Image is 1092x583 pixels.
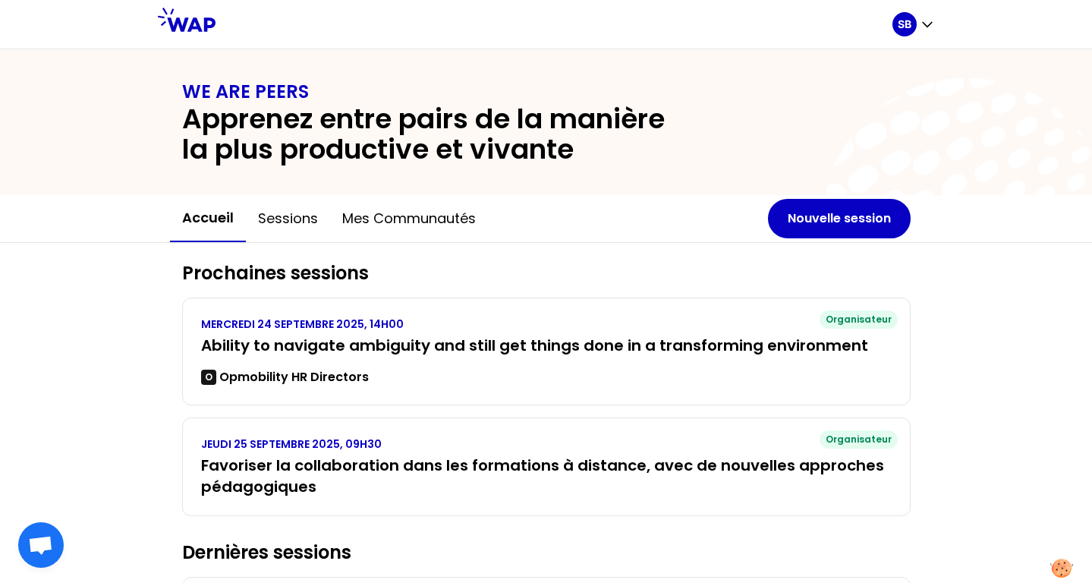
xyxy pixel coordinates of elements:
[182,261,911,285] h2: Prochaines sessions
[768,199,911,238] button: Nouvelle session
[201,317,892,332] p: MERCREDI 24 SEPTEMBRE 2025, 14H00
[201,455,892,497] h3: Favoriser la collaboration dans les formations à distance, avec de nouvelles approches pédagogiques
[201,317,892,386] a: MERCREDI 24 SEPTEMBRE 2025, 14H00Ability to navigate ambiguity and still get things done in a tra...
[201,335,892,356] h3: Ability to navigate ambiguity and still get things done in a transforming environment
[170,195,246,242] button: Accueil
[820,430,898,449] div: Organisateur
[898,17,911,32] p: SB
[182,80,911,104] h1: WE ARE PEERS
[201,436,892,452] p: JEUDI 25 SEPTEMBRE 2025, 09H30
[219,368,369,386] p: Opmobility HR Directors
[892,12,935,36] button: SB
[182,540,911,565] h2: Dernières sessions
[182,104,692,165] h2: Apprenez entre pairs de la manière la plus productive et vivante
[201,436,892,497] a: JEUDI 25 SEPTEMBRE 2025, 09H30Favoriser la collaboration dans les formations à distance, avec de ...
[18,522,64,568] div: Open chat
[330,196,488,241] button: Mes communautés
[820,310,898,329] div: Organisateur
[246,196,330,241] button: Sessions
[205,371,212,383] p: O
